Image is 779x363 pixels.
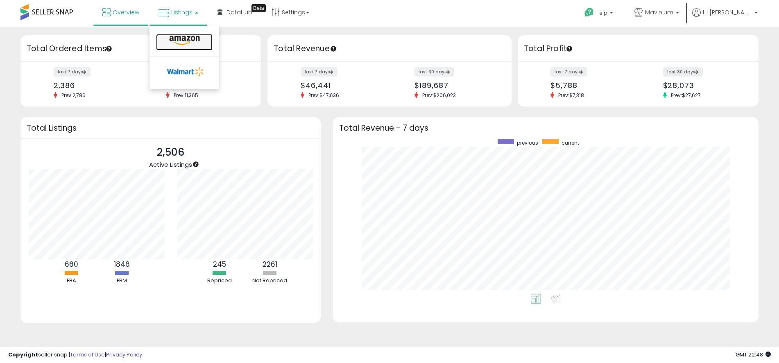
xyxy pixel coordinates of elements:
span: Prev: $27,627 [667,92,705,99]
p: 2,506 [149,145,192,160]
span: Active Listings [149,160,192,169]
span: DataHub [226,8,252,16]
span: current [562,139,579,146]
div: $46,441 [301,81,383,90]
h3: Total Profit [524,43,752,54]
i: Get Help [584,7,594,18]
div: 2,386 [54,81,135,90]
span: Hi [PERSON_NAME] [703,8,752,16]
div: Tooltip anchor [566,45,573,52]
div: Repriced [195,277,244,285]
div: Tooltip anchor [330,45,337,52]
div: FBM [97,277,146,285]
span: previous [517,139,538,146]
span: 2025-10-13 22:48 GMT [736,351,771,358]
span: Overview [113,8,139,16]
span: Listings [171,8,192,16]
span: Prev: $206,023 [418,92,460,99]
span: Mavinium [645,8,673,16]
label: last 7 days [301,67,337,77]
h3: Total Ordered Items [27,43,255,54]
b: 660 [65,259,78,269]
div: Tooltip anchor [192,161,199,168]
div: Tooltip anchor [105,45,113,52]
b: 245 [213,259,226,269]
a: Privacy Policy [106,351,142,358]
h3: Total Revenue - 7 days [339,125,752,131]
a: Hi [PERSON_NAME] [692,8,758,27]
a: Help [578,1,621,27]
span: Prev: 11,365 [170,92,202,99]
div: Tooltip anchor [251,4,266,12]
div: $5,788 [550,81,632,90]
div: seller snap | | [8,351,142,359]
div: FBA [47,277,96,285]
div: $28,073 [663,81,744,90]
b: 2261 [263,259,277,269]
a: Terms of Use [70,351,105,358]
div: Not Repriced [245,277,294,285]
label: last 30 days [414,67,454,77]
div: $189,687 [414,81,497,90]
span: Help [596,9,607,16]
label: last 7 days [550,67,587,77]
h3: Total Revenue [274,43,505,54]
label: last 7 days [54,67,91,77]
label: last 30 days [663,67,703,77]
b: 1846 [114,259,130,269]
strong: Copyright [8,351,38,358]
span: Prev: $7,318 [554,92,588,99]
span: Prev: 2,786 [57,92,90,99]
div: 10,689 [166,81,247,90]
span: Prev: $47,636 [304,92,343,99]
h3: Total Listings [27,125,315,131]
